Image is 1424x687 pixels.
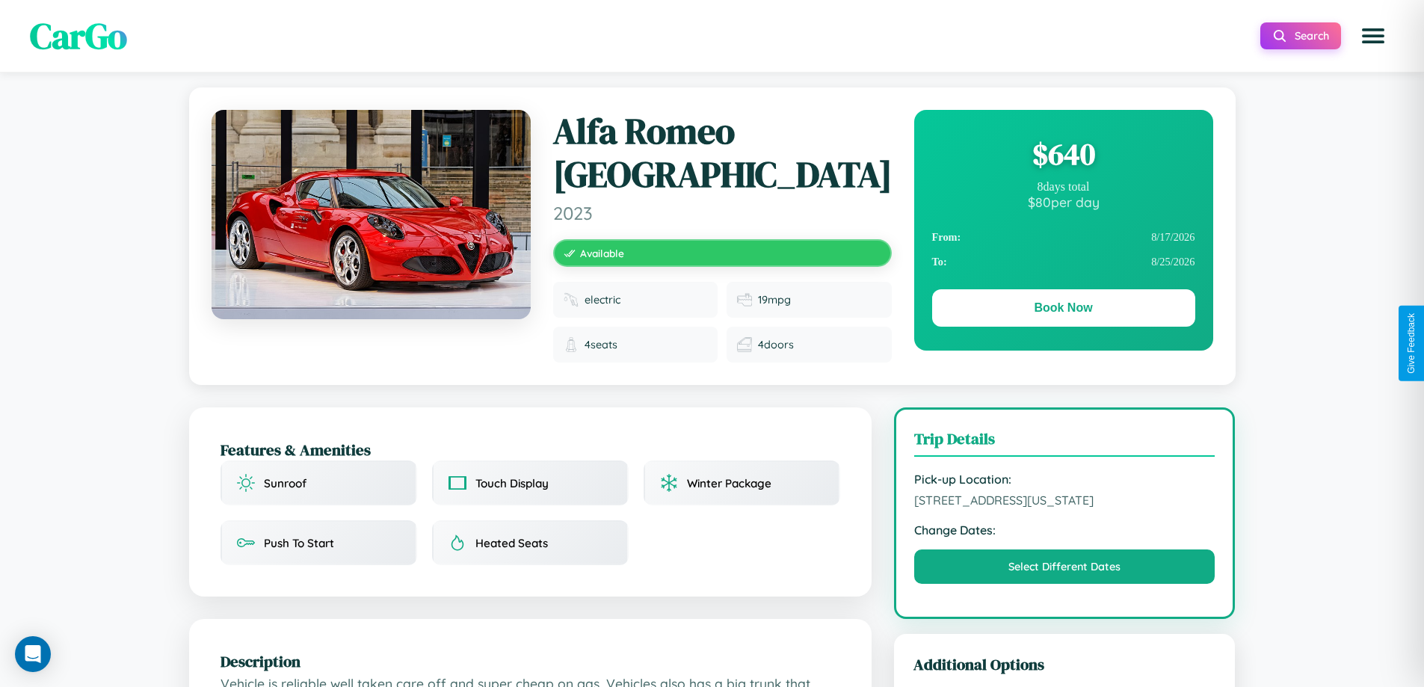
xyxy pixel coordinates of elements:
[553,110,892,196] h1: Alfa Romeo [GEOGRAPHIC_DATA]
[1260,22,1341,49] button: Search
[914,472,1215,487] strong: Pick-up Location:
[564,292,579,307] img: Fuel type
[221,650,840,672] h2: Description
[221,439,840,460] h2: Features & Amenities
[264,536,334,550] span: Push To Start
[553,202,892,224] span: 2023
[758,338,794,351] span: 4 doors
[758,293,791,306] span: 19 mpg
[30,11,127,61] span: CarGo
[585,293,620,306] span: electric
[687,476,771,490] span: Winter Package
[914,428,1215,457] h3: Trip Details
[932,225,1195,250] div: 8 / 17 / 2026
[564,337,579,352] img: Seats
[932,250,1195,274] div: 8 / 25 / 2026
[1406,313,1417,374] div: Give Feedback
[212,110,531,319] img: Alfa Romeo Milano 2023
[913,653,1216,675] h3: Additional Options
[737,292,752,307] img: Fuel efficiency
[585,338,617,351] span: 4 seats
[1295,29,1329,43] span: Search
[580,247,624,259] span: Available
[932,134,1195,174] div: $ 640
[932,256,947,268] strong: To:
[914,523,1215,537] strong: Change Dates:
[932,289,1195,327] button: Book Now
[914,549,1215,584] button: Select Different Dates
[932,180,1195,194] div: 8 days total
[475,536,548,550] span: Heated Seats
[475,476,549,490] span: Touch Display
[914,493,1215,508] span: [STREET_ADDRESS][US_STATE]
[932,194,1195,210] div: $ 80 per day
[15,636,51,672] div: Open Intercom Messenger
[1352,15,1394,57] button: Open menu
[737,337,752,352] img: Doors
[932,231,961,244] strong: From:
[264,476,306,490] span: Sunroof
